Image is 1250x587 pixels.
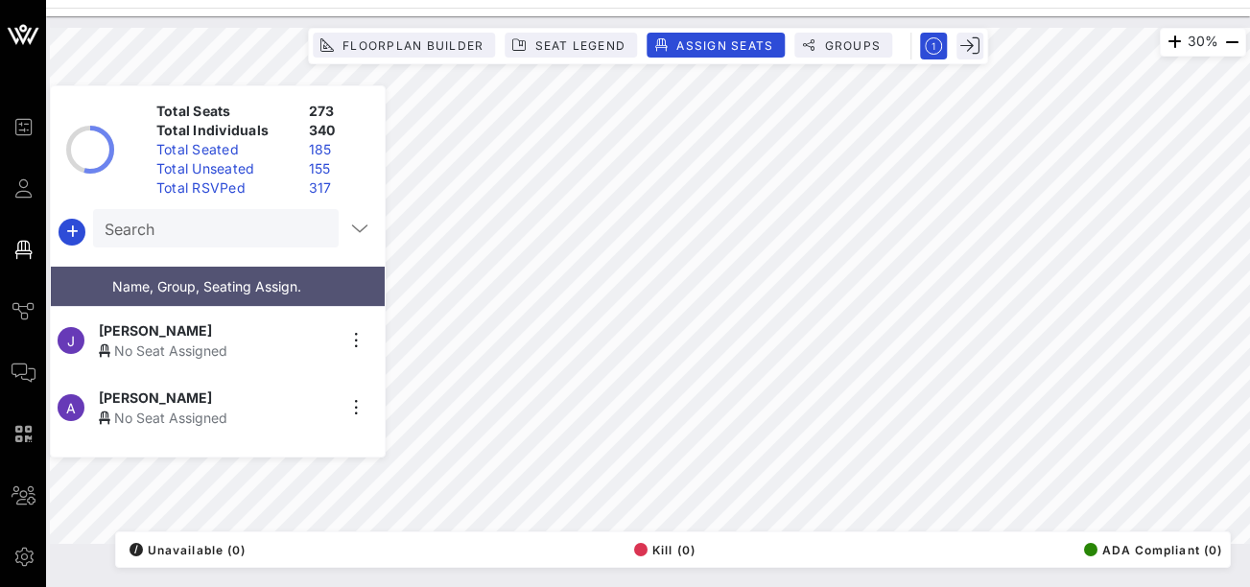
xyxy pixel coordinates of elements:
span: [PERSON_NAME] [99,387,212,408]
button: Kill (0) [628,536,696,563]
div: 340 [301,121,377,140]
div: Total Unseated [149,159,301,178]
div: 317 [301,178,377,198]
div: 155 [301,159,377,178]
div: No Seat Assigned [99,340,335,361]
div: 185 [301,140,377,159]
span: Name, Group, Seating Assign. [112,278,301,294]
button: ADA Compliant (0) [1078,536,1222,563]
span: Unavailable (0) [130,543,246,557]
div: 273 [301,102,377,121]
span: [PERSON_NAME] [99,455,212,475]
div: 30% [1160,28,1246,57]
div: Total RSVPed [149,178,301,198]
span: Groups [823,38,881,53]
span: [PERSON_NAME] [99,320,212,340]
button: Floorplan Builder [313,33,495,58]
button: Assign Seats [647,33,785,58]
div: Total Individuals [149,121,301,140]
button: /Unavailable (0) [124,536,246,563]
span: Seat Legend [533,38,625,53]
button: Seat Legend [505,33,637,58]
div: Total Seated [149,140,301,159]
div: Total Seats [149,102,301,121]
span: ADA Compliant (0) [1084,543,1222,557]
div: No Seat Assigned [99,408,335,428]
span: Kill (0) [634,543,696,557]
div: / [130,543,143,556]
span: J [67,333,75,349]
span: A [66,400,76,416]
span: Assign Seats [675,38,773,53]
span: Floorplan Builder [342,38,483,53]
button: Groups [794,33,892,58]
